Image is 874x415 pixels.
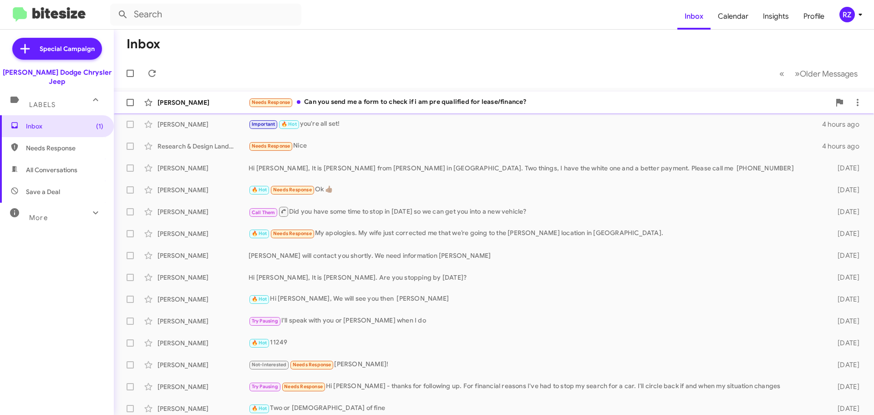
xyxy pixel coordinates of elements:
[293,362,331,368] span: Needs Response
[774,64,790,83] button: Previous
[249,119,822,129] div: you're all set!
[158,229,249,238] div: [PERSON_NAME]
[273,187,312,193] span: Needs Response
[249,184,823,195] div: Ok 👍🏾
[249,316,823,326] div: I'll speak with you or [PERSON_NAME] when I do
[249,294,823,304] div: Hi [PERSON_NAME], We will see you then [PERSON_NAME]
[158,98,249,107] div: [PERSON_NAME]
[823,207,867,216] div: [DATE]
[252,121,275,127] span: Important
[26,187,60,196] span: Save a Deal
[158,207,249,216] div: [PERSON_NAME]
[249,359,823,370] div: [PERSON_NAME]!
[158,360,249,369] div: [PERSON_NAME]
[252,318,278,324] span: Try Pausing
[822,120,867,129] div: 4 hours ago
[158,382,249,391] div: [PERSON_NAME]
[26,165,77,174] span: All Conversations
[823,404,867,413] div: [DATE]
[756,3,796,30] a: Insights
[29,214,48,222] span: More
[96,122,103,131] span: (1)
[249,381,823,392] div: Hi [PERSON_NAME] - thanks for following up. For financial reasons I've had to stop my search for ...
[158,404,249,413] div: [PERSON_NAME]
[249,338,823,348] div: 11249
[158,185,249,195] div: [PERSON_NAME]
[249,97,830,108] div: Can you send me a form to check if i am pre qualified for lease/finance?
[281,121,297,127] span: 🔥 Hot
[252,99,290,105] span: Needs Response
[249,228,823,239] div: My apologies. My wife just corrected me that we’re going to the [PERSON_NAME] location in [GEOGRA...
[789,64,863,83] button: Next
[823,360,867,369] div: [DATE]
[249,251,823,260] div: [PERSON_NAME] will contact you shortly. We need information [PERSON_NAME]
[823,382,867,391] div: [DATE]
[774,64,863,83] nav: Page navigation example
[832,7,864,22] button: RZ
[822,142,867,151] div: 4 hours ago
[823,273,867,282] div: [DATE]
[796,3,832,30] a: Profile
[252,187,267,193] span: 🔥 Hot
[158,120,249,129] div: [PERSON_NAME]
[26,122,103,131] span: Inbox
[252,405,267,411] span: 🔥 Hot
[158,317,249,326] div: [PERSON_NAME]
[252,296,267,302] span: 🔥 Hot
[26,143,103,153] span: Needs Response
[800,69,858,79] span: Older Messages
[823,251,867,260] div: [DATE]
[273,231,312,236] span: Needs Response
[249,273,823,282] div: Hi [PERSON_NAME], It is [PERSON_NAME]. Are you stopping by [DATE]?
[823,185,867,195] div: [DATE]
[677,3,711,30] a: Inbox
[823,338,867,348] div: [DATE]
[823,164,867,173] div: [DATE]
[158,142,249,151] div: Research & Design Landscape Llc
[249,164,823,173] div: Hi [PERSON_NAME], It is [PERSON_NAME] from [PERSON_NAME] in [GEOGRAPHIC_DATA]. Two things, I have...
[839,7,855,22] div: RZ
[110,4,301,26] input: Search
[249,403,823,414] div: Two or [DEMOGRAPHIC_DATA] of fine
[249,206,823,217] div: Did you have some time to stop in [DATE] so we can get you into a new vehicle?
[711,3,756,30] a: Calendar
[127,37,160,51] h1: Inbox
[158,273,249,282] div: [PERSON_NAME]
[158,338,249,348] div: [PERSON_NAME]
[823,317,867,326] div: [DATE]
[158,164,249,173] div: [PERSON_NAME]
[823,229,867,238] div: [DATE]
[29,101,56,109] span: Labels
[252,362,287,368] span: Not-Interested
[249,141,822,151] div: Nice
[12,38,102,60] a: Special Campaign
[252,231,267,236] span: 🔥 Hot
[158,251,249,260] div: [PERSON_NAME]
[284,384,323,389] span: Needs Response
[252,340,267,346] span: 🔥 Hot
[252,384,278,389] span: Try Pausing
[158,295,249,304] div: [PERSON_NAME]
[252,210,275,215] span: Call Them
[40,44,95,53] span: Special Campaign
[795,68,800,79] span: »
[779,68,784,79] span: «
[252,143,290,149] span: Needs Response
[823,295,867,304] div: [DATE]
